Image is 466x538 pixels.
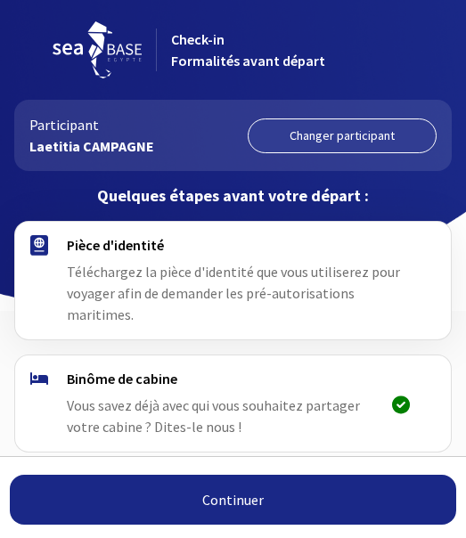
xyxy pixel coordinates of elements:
[29,114,219,135] p: Participant
[67,263,400,323] span: Téléchargez la pièce d'identité que vous utiliserez pour voyager afin de demander les pré-autoris...
[67,396,360,436] span: Vous savez déjà avec qui vous souhaitez partager votre cabine ? Dites-le nous !
[67,370,378,387] h4: Binôme de cabine
[67,236,414,254] h4: Pièce d'identité
[248,118,437,153] a: Changer participant
[10,475,456,525] a: Continuer
[171,30,325,69] span: Check-in Formalités avant départ
[30,235,48,256] img: passport.svg
[29,135,219,157] p: Laetitia CAMPAGNE
[30,372,48,385] img: binome.svg
[14,185,452,207] p: Quelques étapes avant votre départ :
[53,21,142,78] img: logo_seabase.svg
